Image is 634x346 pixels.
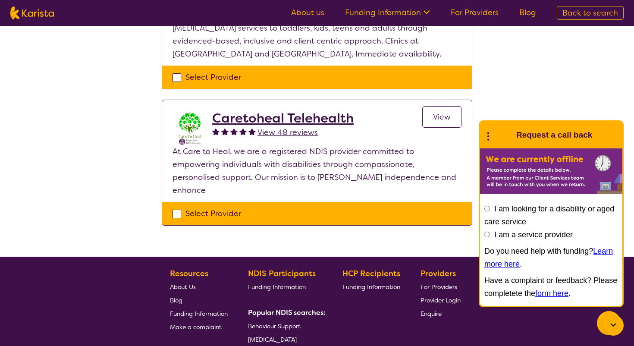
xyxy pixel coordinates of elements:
img: fullstar [230,128,238,135]
a: Blog [170,293,228,307]
a: Funding Information [345,7,430,18]
span: Back to search [562,8,618,18]
p: At Care to Heal, we are a registered NDIS provider committed to empowering individuals with disab... [173,145,461,197]
img: fullstar [248,128,256,135]
p: Do you need help with funding? . [484,245,618,271]
a: View 48 reviews [257,126,318,139]
img: fullstar [239,128,247,135]
img: fullstar [221,128,229,135]
span: [MEDICAL_DATA] [248,336,297,343]
img: Karista offline chat form to request call back [480,148,622,194]
span: Funding Information [170,310,228,318]
b: Resources [170,268,208,279]
p: [MEDICAL_DATA] services to toddlers, kids, teens and adults through evidenced-based, inclusive an... [173,22,461,60]
h1: Request a call back [516,129,592,142]
label: I am looking for a disability or aged care service [484,204,614,226]
span: Funding Information [342,283,400,291]
a: Funding Information [248,280,322,293]
span: Provider Login [421,296,461,304]
a: form here [535,289,568,298]
img: fullstar [212,128,220,135]
a: For Providers [421,280,461,293]
button: Channel Menu [597,311,621,335]
span: Funding Information [248,283,306,291]
label: I am a service provider [494,230,573,239]
span: View [433,112,451,122]
span: Blog [170,296,182,304]
img: x8xkzxtsmjra3bp2ouhm.png [173,110,207,145]
b: Providers [421,268,456,279]
a: Make a complaint [170,320,228,333]
a: About Us [170,280,228,293]
span: Behaviour Support [248,322,301,330]
img: Karista logo [10,6,54,19]
a: About us [291,7,324,18]
a: Blog [519,7,536,18]
span: View 48 reviews [257,127,318,138]
b: Popular NDIS searches: [248,308,326,317]
a: Caretoheal Telehealth [212,110,354,126]
b: NDIS Participants [248,268,316,279]
a: Enquire [421,307,461,320]
a: Behaviour Support [248,319,322,333]
b: HCP Recipients [342,268,400,279]
p: Have a complaint or feedback? Please completete the . [484,274,618,300]
a: Funding Information [170,307,228,320]
a: Provider Login [421,293,461,307]
span: For Providers [421,283,457,291]
span: Make a complaint [170,323,222,331]
a: For Providers [451,7,499,18]
span: About Us [170,283,196,291]
a: Funding Information [342,280,400,293]
a: Back to search [557,6,624,20]
span: Enquire [421,310,442,318]
img: Karista [494,126,511,144]
a: [MEDICAL_DATA] [248,333,322,346]
a: View [422,106,461,128]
